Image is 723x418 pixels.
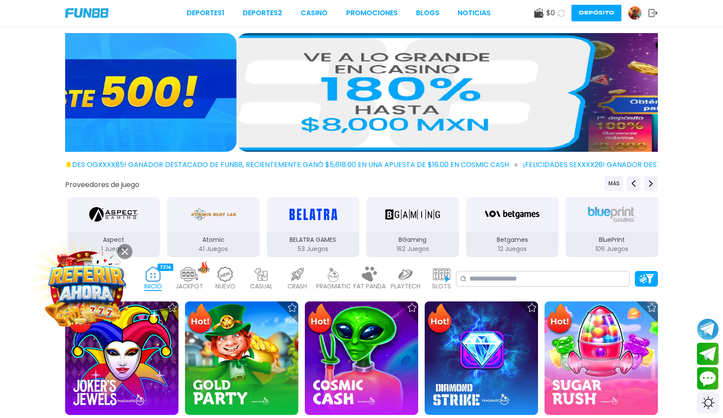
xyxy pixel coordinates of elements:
img: pragmatic_light.webp [325,267,342,282]
img: BELATRA GAMES [285,202,340,227]
p: INICIO [144,282,162,291]
p: 53 Juegos [267,244,360,254]
img: Gold Party [185,301,298,415]
button: Betgames [462,196,562,258]
img: fat_panda_light.webp [361,267,378,282]
button: Join telegram channel [697,318,719,341]
a: CASINO [300,8,327,18]
span: ¡FELICIDADES ogxxxx85! GANADOR DESTACADO DE FUN88, RECIENTEMENTE GANÓ $5,618.00 EN UNA APUESTA DE... [40,160,518,170]
p: PRAGMATIC [316,282,351,291]
p: BluePrint [565,235,658,244]
p: JACKPOT [175,282,203,291]
img: Hot [426,302,454,336]
button: Aspect [64,196,164,258]
a: Promociones [346,8,398,18]
p: BELATRA GAMES [267,235,360,244]
p: 41 Juegos [167,244,260,254]
img: Avatar [628,7,641,20]
img: Hot [306,302,334,336]
img: Atomic [189,202,238,227]
button: BELATRA GAMES [263,196,363,258]
p: SLOTS [432,282,451,291]
img: Aspect [89,202,138,227]
p: BGaming [366,235,459,244]
img: slots_light.webp [433,267,450,282]
button: Previous providers [627,176,640,191]
p: 1 Juegos [67,244,160,254]
img: casual_light.webp [253,267,270,282]
img: Hot [545,302,574,336]
button: BluePrint [562,196,662,258]
img: crash_light.webp [289,267,306,282]
img: playtech_light.webp [397,267,414,282]
img: Diamond Strike [425,301,538,415]
img: home_active.webp [145,267,162,282]
p: 12 Juegos [466,244,559,254]
p: CRASH [287,282,307,291]
img: Platform Filter [639,274,654,283]
p: NUEVO [215,282,235,291]
img: BGaming [385,202,440,227]
button: Next providers [644,176,658,191]
a: Avatar [628,6,648,20]
img: Company Logo [65,8,109,18]
a: NOTICIAS [458,8,491,18]
p: PLAYTECH [391,282,420,291]
img: Betgames [485,202,539,227]
p: 106 Juegos [565,244,658,254]
a: BLOGS [416,8,439,18]
button: Previous providers [605,176,623,191]
p: FAT PANDA [353,282,386,291]
button: BGaming [363,196,462,258]
div: 7214 [158,264,173,271]
button: Proveedores de juego [65,180,139,189]
img: BluePrint [584,202,639,227]
img: Sugar Rush [545,301,658,415]
img: new_light.webp [217,267,234,282]
button: Join telegram [697,343,719,365]
p: CASUAL [250,282,273,291]
p: 162 Juegos [366,244,459,254]
img: Joker's Jewels [65,301,178,415]
img: jackpot_light.webp [181,267,198,282]
a: Deportes1 [187,8,224,18]
div: Switch theme [697,392,719,414]
button: Depósito [571,5,621,21]
p: Betgames [466,235,559,244]
img: Cosmic Cash [305,301,418,415]
img: Image Link [47,248,126,327]
button: Contact customer service [697,367,719,390]
img: Hot [186,302,214,336]
p: Aspect [67,235,160,244]
button: Atomic [163,196,263,258]
span: $ 0 [546,8,555,18]
p: Atomic [167,235,260,244]
a: Deportes2 [243,8,282,18]
img: hot [198,261,209,273]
